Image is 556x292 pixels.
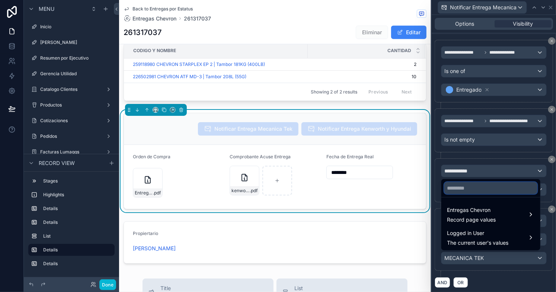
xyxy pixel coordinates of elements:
label: Cotizaciones [40,118,103,124]
a: Resumen por Ejecutivo [28,52,115,64]
span: .pdf [153,190,161,196]
span: Logged in User [447,229,509,238]
label: Stages [43,178,112,184]
span: The current user's values [447,239,509,247]
span: Back to Entregas por Estatus [132,6,193,12]
a: 261317037 [184,15,211,22]
span: Cantidad [387,48,411,54]
label: Resumen por Ejecutivo [40,55,113,61]
span: Orden de Compra [133,154,170,159]
a: Catalogo Clientes [28,83,115,95]
a: Cotizaciones [28,115,115,127]
span: Entrega-Kenmex_[DATE]-(2) [135,190,153,196]
button: Done [99,279,116,290]
label: Facturas Lumaggs [40,149,103,155]
label: Details [43,219,112,225]
label: Gerencia Utilidad [40,71,113,77]
label: Details [43,206,112,212]
span: Title [160,285,207,292]
span: Fecha de Entrega Real [326,154,374,159]
a: Gerencia Utilidad [28,68,115,80]
span: kenworth-261317037---1er-viaje [231,188,250,194]
span: Showing 2 of 2 results [311,89,357,95]
span: Entregas Chevron [447,206,496,215]
a: Productos [28,99,115,111]
label: Highlights [43,192,112,198]
label: Details [43,261,112,267]
span: Comprobante Acuse Entrega [230,154,291,159]
h1: 261317037 [124,27,162,38]
a: Facturas Lumaggs [28,146,115,158]
label: [PERSON_NAME] [40,39,113,45]
label: List [43,233,112,239]
a: Inicio [28,21,115,33]
a: [PERSON_NAME] [28,36,115,48]
label: Catalogo Clientes [40,86,103,92]
label: Inicio [40,24,113,30]
span: List [294,285,358,292]
span: Entregas Chevron [132,15,176,22]
span: Record view [39,159,75,167]
a: Pedidos [28,130,115,142]
label: Details [43,247,109,253]
span: Record page values [447,216,496,223]
a: Back to Entregas por Estatus [124,6,193,12]
label: Pedidos [40,133,103,139]
div: scrollable content [24,172,119,277]
span: .pdf [250,188,258,194]
label: Productos [40,102,103,108]
span: Menu [39,5,54,13]
button: Editar [391,26,426,39]
a: Entregas Chevron [124,15,176,22]
span: Codigo y Nombre [133,48,176,54]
